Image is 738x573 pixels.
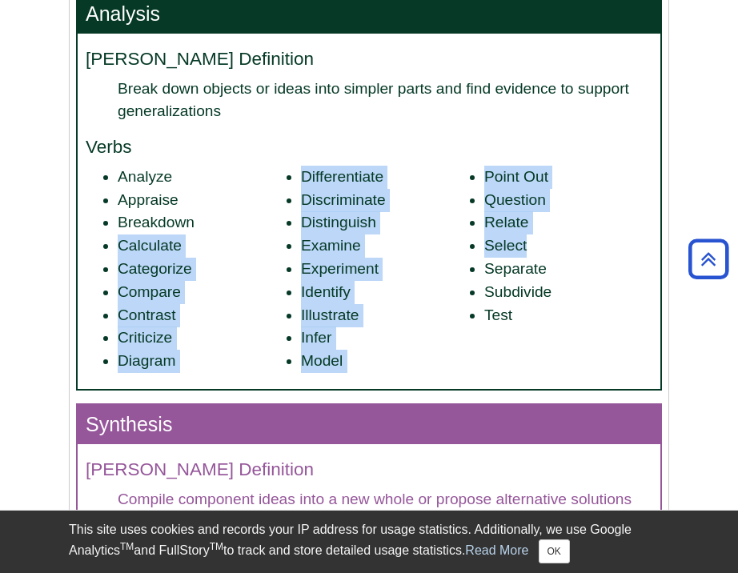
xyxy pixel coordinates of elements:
h4: [PERSON_NAME] Definition [86,460,652,480]
sup: TM [120,541,134,552]
dd: Break down objects or ideas into simpler parts and find evidence to support generalizations [118,78,652,122]
li: Select [484,234,652,258]
li: Analyze [118,166,286,189]
a: Back to Top [683,248,734,270]
li: Diagram [118,350,286,373]
h4: Verbs [86,138,652,158]
li: Experiment [301,258,469,281]
h4: [PERSON_NAME] Definition [86,50,652,70]
a: Read More [465,543,528,557]
li: Discriminate [301,189,469,212]
div: This site uses cookies and records your IP address for usage statistics. Additionally, we use Goo... [69,520,669,563]
li: Question [484,189,652,212]
li: Calculate [118,234,286,258]
li: Appraise [118,189,286,212]
h3: Synthesis [78,405,660,444]
li: Categorize [118,258,286,281]
sup: TM [210,541,223,552]
li: Illustrate [301,304,469,327]
li: Compare [118,281,286,304]
li: Relate [484,211,652,234]
li: Distinguish [301,211,469,234]
dd: Compile component ideas into a new whole or propose alternative solutions [118,488,652,510]
li: Point Out [484,166,652,189]
li: Model [301,350,469,373]
li: Infer [301,327,469,350]
li: Test [484,304,652,327]
li: Examine [301,234,469,258]
li: Criticize [118,327,286,350]
li: Contrast [118,304,286,327]
button: Close [539,539,570,563]
li: Breakdown [118,211,286,234]
li: Identify [301,281,469,304]
li: Differentiate [301,166,469,189]
li: Separate [484,258,652,281]
li: Subdivide [484,281,652,304]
